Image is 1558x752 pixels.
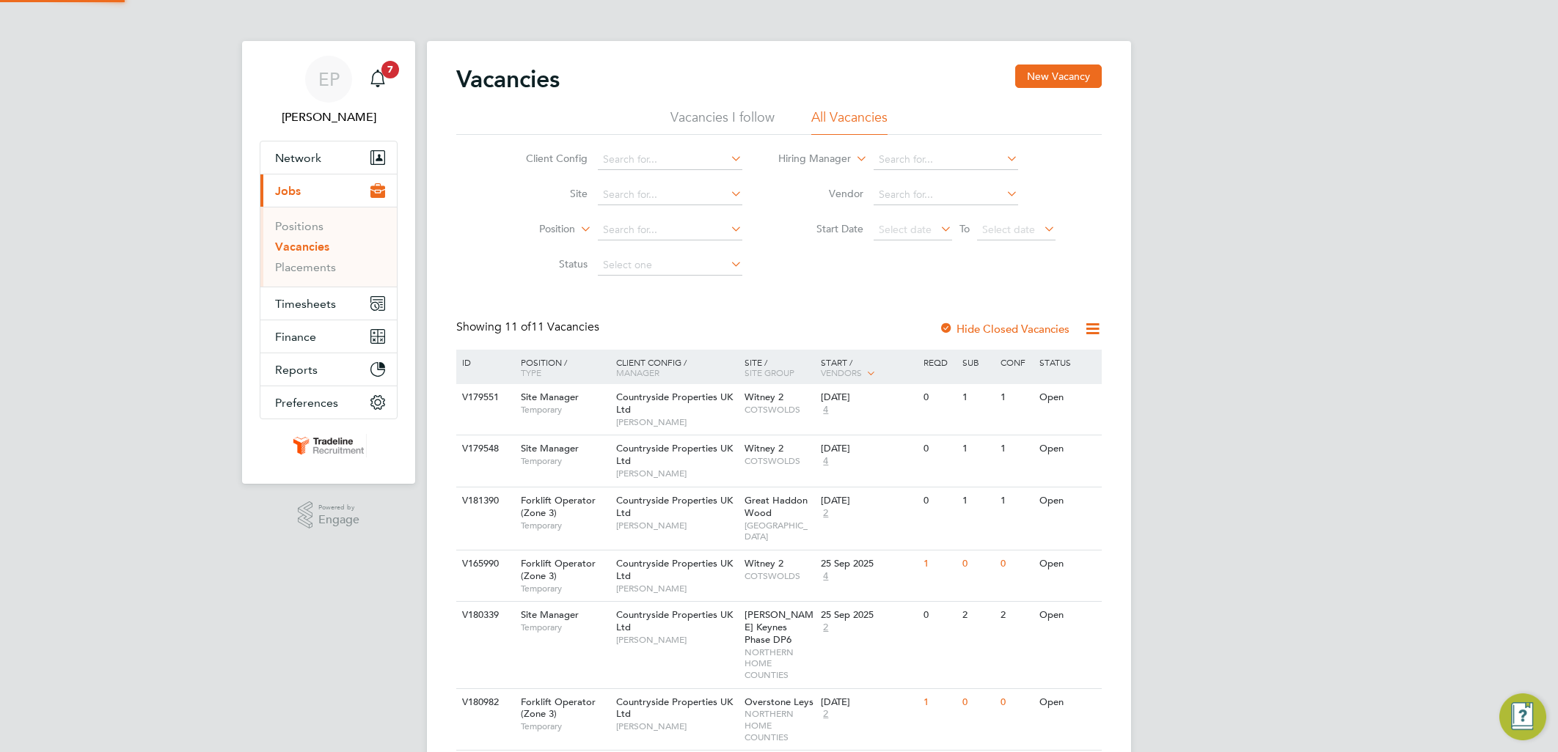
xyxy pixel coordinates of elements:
span: Select date [879,223,932,236]
span: 7 [381,61,399,78]
button: Engage Resource Center [1499,693,1546,740]
span: 11 of [505,320,531,334]
span: Temporary [521,455,609,467]
label: Start Date [779,222,863,235]
div: [DATE] [821,696,916,709]
input: Search for... [598,150,742,170]
span: COTSWOLDS [745,570,814,582]
span: Type [521,366,541,378]
span: [PERSON_NAME] [616,520,737,531]
span: 4 [821,404,830,416]
div: Start / [817,350,920,386]
div: 0 [959,550,997,578]
span: EP [318,70,340,89]
span: [PERSON_NAME] [616,583,737,594]
span: COTSWOLDS [745,404,814,416]
nav: Main navigation [242,41,415,484]
label: Hiring Manager [767,152,851,166]
img: tradelinerecruitment-logo-retina.png [290,434,367,457]
span: NORTHERN HOME COUNTIES [745,708,814,742]
a: Powered byEngage [298,501,360,529]
span: Great Haddon Wood [745,494,808,519]
div: [DATE] [821,391,916,404]
div: Sub [959,350,997,375]
span: Ellie Page [260,108,398,126]
span: [PERSON_NAME] [616,416,737,428]
button: Timesheets [260,287,397,320]
div: V180982 [458,689,510,716]
label: Hide Closed Vacancies [939,322,1069,336]
div: 0 [920,487,958,515]
span: Preferences [275,396,338,410]
span: Countryside Properties UK Ltd [616,494,733,519]
div: Open [1036,384,1100,411]
button: Finance [260,320,397,353]
span: Countryside Properties UK Ltd [616,442,733,467]
span: Witney 2 [745,391,783,403]
span: Witney 2 [745,442,783,454]
a: Vacancies [275,240,329,254]
input: Select one [598,255,742,276]
span: [PERSON_NAME] [616,720,737,732]
span: Temporary [521,404,609,416]
div: 0 [920,384,958,411]
span: Powered by [318,501,359,514]
span: Temporary [521,720,609,732]
span: Jobs [275,184,301,198]
span: Forklift Operator (Zone 3) [521,696,596,720]
label: Status [503,257,588,270]
span: Select date [982,223,1035,236]
span: Overstone Leys [745,696,813,708]
span: Countryside Properties UK Ltd [616,696,733,720]
div: 0 [997,689,1035,716]
div: Conf [997,350,1035,375]
button: Reports [260,353,397,386]
span: Site Manager [521,442,579,454]
div: Site / [741,350,818,385]
div: Client Config / [612,350,741,385]
div: 0 [920,435,958,462]
div: 1 [997,487,1035,515]
span: Timesheets [275,297,336,311]
input: Search for... [874,150,1018,170]
span: COTSWOLDS [745,455,814,467]
div: 1 [997,435,1035,462]
div: 1 [920,550,958,578]
span: NORTHERN HOME COUNTIES [745,646,814,681]
span: Countryside Properties UK Ltd [616,391,733,416]
span: 4 [821,455,830,468]
span: Reports [275,363,318,377]
span: Site Manager [521,391,579,403]
span: 2 [821,507,830,520]
div: 1 [959,435,997,462]
div: Open [1036,602,1100,629]
div: 0 [997,550,1035,578]
label: Site [503,187,588,200]
button: Jobs [260,174,397,207]
div: 25 Sep 2025 [821,609,916,622]
div: Open [1036,487,1100,515]
span: Finance [275,330,316,344]
div: V179548 [458,435,510,462]
h2: Vacancies [456,64,560,94]
button: New Vacancy [1015,64,1102,88]
span: [PERSON_NAME] [616,634,737,646]
span: 2 [821,708,830,720]
div: Open [1036,689,1100,716]
span: Temporary [521,583,609,594]
a: Placements [275,260,336,274]
div: ID [458,350,510,375]
span: Manager [616,366,659,378]
div: [DATE] [821,443,916,455]
span: [PERSON_NAME] [616,468,737,479]
div: Jobs [260,207,397,287]
span: [PERSON_NAME] Keynes Phase DP6 [745,608,813,646]
div: V181390 [458,487,510,515]
input: Search for... [598,220,742,240]
label: Vendor [779,187,863,200]
input: Search for... [598,185,742,205]
a: Go to home page [260,434,398,457]
span: 11 Vacancies [505,320,599,334]
div: 1 [920,689,958,716]
span: Temporary [521,520,609,531]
